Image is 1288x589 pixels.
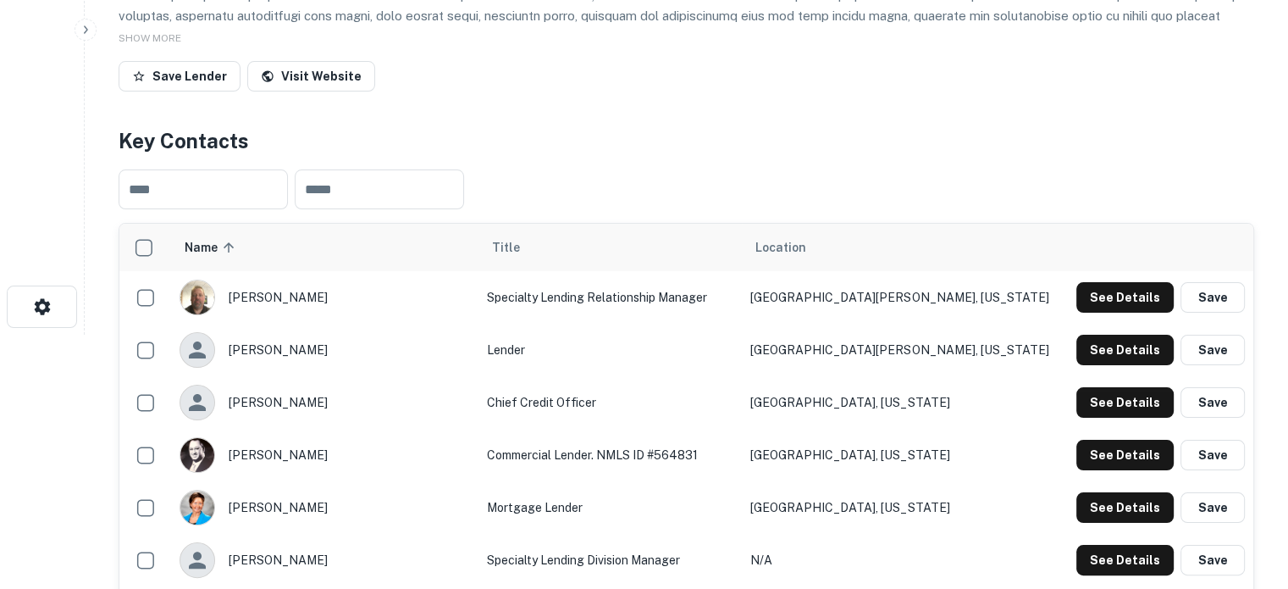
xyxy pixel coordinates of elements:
button: See Details [1076,335,1174,365]
img: 1516459331140 [180,438,214,472]
button: Save [1180,440,1245,470]
th: Title [478,224,743,271]
img: 1718203832340 [180,491,214,525]
span: Location [755,237,806,258]
td: Specialty Lending Division Manager [478,534,743,586]
td: [GEOGRAPHIC_DATA][PERSON_NAME], [US_STATE] [742,271,1064,324]
td: Mortgage Lender [478,481,743,534]
td: Lender [478,324,743,376]
button: See Details [1076,282,1174,313]
button: Save [1180,387,1245,418]
div: [PERSON_NAME] [180,280,470,315]
span: SHOW MORE [119,32,181,44]
button: Save [1180,335,1245,365]
td: N/A [742,534,1064,586]
button: See Details [1076,387,1174,418]
button: Save Lender [119,61,240,92]
div: [PERSON_NAME] [180,385,470,420]
div: [PERSON_NAME] [180,437,470,473]
button: Save [1180,545,1245,575]
a: Visit Website [247,61,375,92]
span: Title [492,237,542,258]
button: See Details [1076,545,1174,575]
div: [PERSON_NAME] [180,490,470,525]
button: See Details [1076,440,1174,470]
td: Specialty Lending Relationship Manager [478,271,743,324]
td: [GEOGRAPHIC_DATA], [US_STATE] [742,481,1064,534]
iframe: Chat Widget [1203,453,1288,535]
th: Location [742,224,1064,271]
td: [GEOGRAPHIC_DATA], [US_STATE] [742,376,1064,429]
img: 1560276722045 [180,281,214,314]
h4: Key Contacts [119,125,1254,156]
td: [GEOGRAPHIC_DATA][PERSON_NAME], [US_STATE] [742,324,1064,376]
div: [PERSON_NAME] [180,542,470,578]
button: Save [1180,282,1245,313]
span: Name [185,237,240,258]
button: Save [1180,492,1245,523]
td: Commercial Lender. NMLS ID #564831 [478,429,743,481]
button: See Details [1076,492,1174,523]
th: Name [171,224,478,271]
div: [PERSON_NAME] [180,332,470,368]
td: [GEOGRAPHIC_DATA], [US_STATE] [742,429,1064,481]
td: Chief Credit Officer [478,376,743,429]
